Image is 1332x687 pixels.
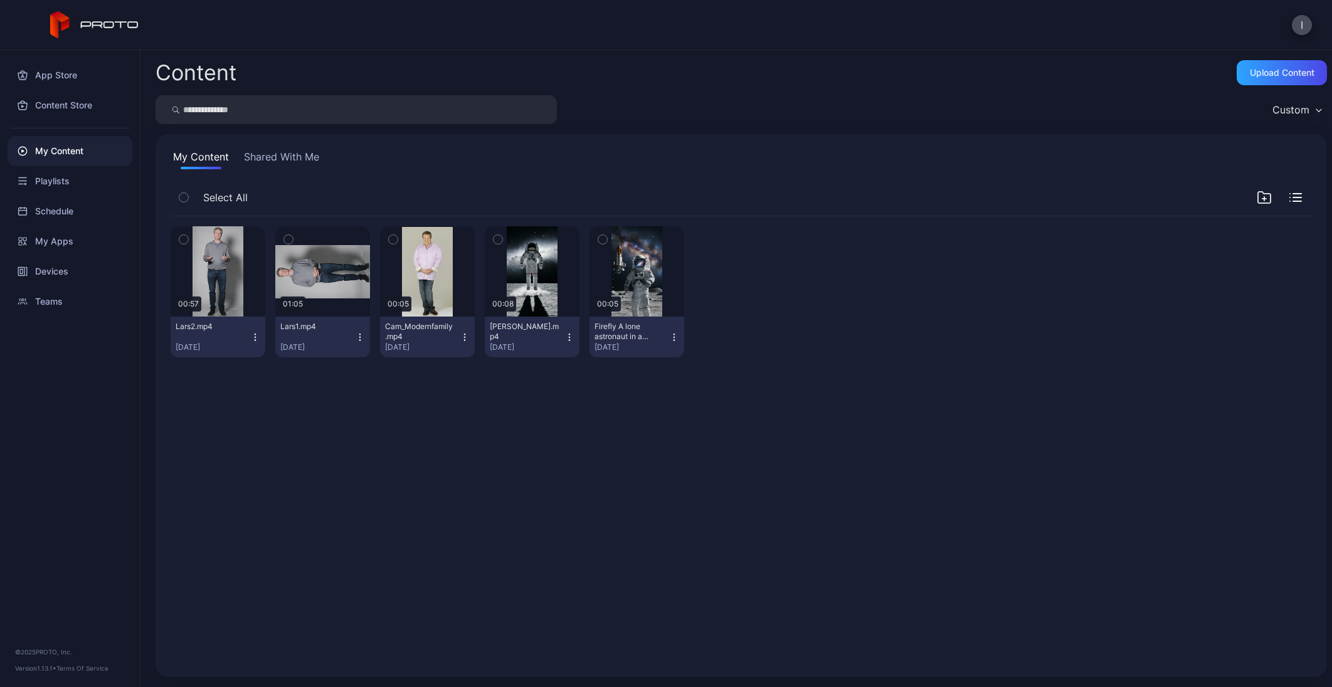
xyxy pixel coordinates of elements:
[171,149,231,169] button: My Content
[275,317,370,357] button: Lars1.mp4[DATE]
[156,62,236,83] div: Content
[1292,15,1312,35] button: I
[171,317,265,357] button: Lars2.mp4[DATE]
[8,226,132,256] a: My Apps
[280,322,349,332] div: Lars1.mp4
[15,647,125,657] div: © 2025 PROTO, Inc.
[1237,60,1327,85] button: Upload Content
[8,286,132,317] a: Teams
[280,342,355,352] div: [DATE]
[56,664,108,672] a: Terms Of Service
[589,317,684,357] button: Firefly A lone astronaut in a modern white space suit stands on the moon's surface, his visor dis...
[176,342,250,352] div: [DATE]
[485,317,579,357] button: [PERSON_NAME].mp4[DATE]
[380,317,475,357] button: Cam_Modernfamily.mp4[DATE]
[1250,68,1314,78] div: Upload Content
[8,136,132,166] a: My Content
[1272,103,1309,116] div: Custom
[8,166,132,196] a: Playlists
[385,322,454,342] div: Cam_Modernfamily.mp4
[385,342,460,352] div: [DATE]
[241,149,322,169] button: Shared With Me
[8,196,132,226] a: Schedule
[595,322,663,342] div: Firefly A lone astronaut in a modern white space suit stands on the moon's surface, his visor dis...
[8,60,132,90] a: App Store
[8,90,132,120] a: Content Store
[490,322,559,342] div: Lars_No_Motion.mp4
[595,342,669,352] div: [DATE]
[15,664,56,672] span: Version 1.13.1 •
[1266,95,1327,124] button: Custom
[8,256,132,286] a: Devices
[176,322,245,332] div: Lars2.mp4
[490,342,564,352] div: [DATE]
[203,190,248,205] span: Select All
